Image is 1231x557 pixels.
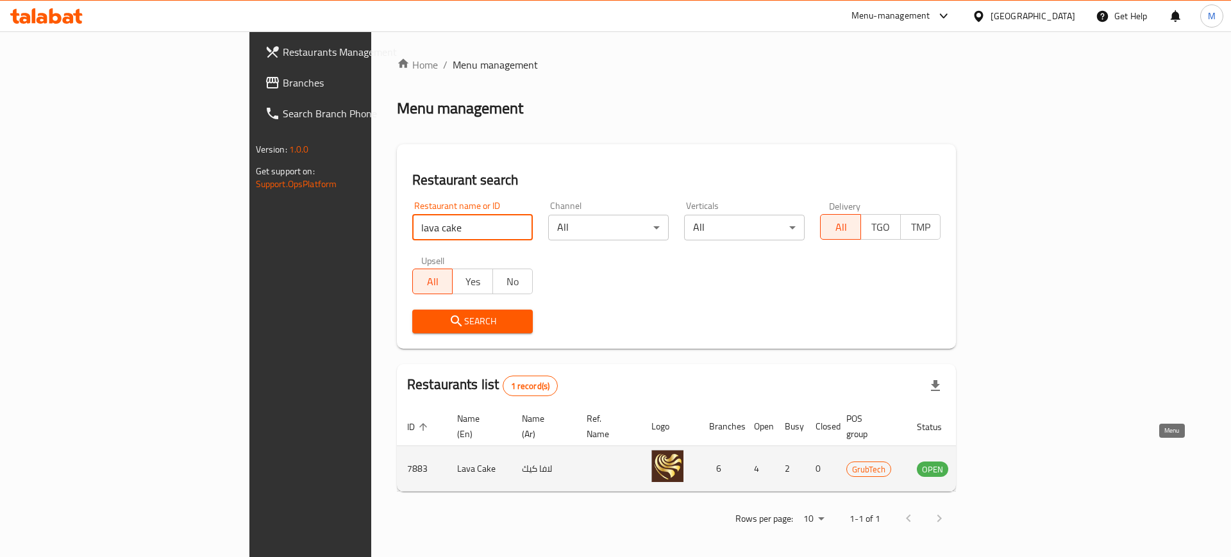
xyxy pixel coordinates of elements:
[699,407,744,446] th: Branches
[846,411,891,442] span: POS group
[397,98,523,119] h2: Menu management
[412,170,941,190] h2: Restaurant search
[397,407,1018,492] table: enhanced table
[917,462,948,477] span: OPEN
[522,411,561,442] span: Name (Ar)
[866,218,896,237] span: TGO
[820,214,860,240] button: All
[1208,9,1216,23] span: M
[829,201,861,210] label: Delivery
[775,407,805,446] th: Busy
[587,411,626,442] span: Ref. Name
[457,411,496,442] span: Name (En)
[283,75,445,90] span: Branches
[900,214,941,240] button: TMP
[805,446,836,492] td: 0
[735,511,793,527] p: Rows per page:
[421,256,445,265] label: Upsell
[407,419,431,435] span: ID
[798,510,829,529] div: Rows per page:
[412,215,533,240] input: Search for restaurant name or ID..
[447,446,512,492] td: Lava Cake
[503,376,558,396] div: Total records count
[641,407,699,446] th: Logo
[255,98,455,129] a: Search Branch Phone
[991,9,1075,23] div: [GEOGRAPHIC_DATA]
[283,106,445,121] span: Search Branch Phone
[548,215,669,240] div: All
[847,462,891,477] span: GrubTech
[744,407,775,446] th: Open
[283,44,445,60] span: Restaurants Management
[684,215,805,240] div: All
[412,310,533,333] button: Search
[255,37,455,67] a: Restaurants Management
[744,446,775,492] td: 4
[256,176,337,192] a: Support.OpsPlatform
[826,218,855,237] span: All
[920,370,951,401] div: Export file
[498,272,528,291] span: No
[397,57,956,72] nav: breadcrumb
[256,141,287,158] span: Version:
[256,163,315,179] span: Get support on:
[412,269,453,294] button: All
[423,313,523,329] span: Search
[418,272,448,291] span: All
[699,446,744,492] td: 6
[458,272,487,291] span: Yes
[512,446,576,492] td: لافا كيك
[289,141,309,158] span: 1.0.0
[851,8,930,24] div: Menu-management
[255,67,455,98] a: Branches
[503,380,558,392] span: 1 record(s)
[917,419,959,435] span: Status
[805,407,836,446] th: Closed
[860,214,901,240] button: TGO
[492,269,533,294] button: No
[407,375,558,396] h2: Restaurants list
[906,218,935,237] span: TMP
[651,450,683,482] img: Lava Cake
[850,511,880,527] p: 1-1 of 1
[775,446,805,492] td: 2
[453,57,538,72] span: Menu management
[452,269,492,294] button: Yes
